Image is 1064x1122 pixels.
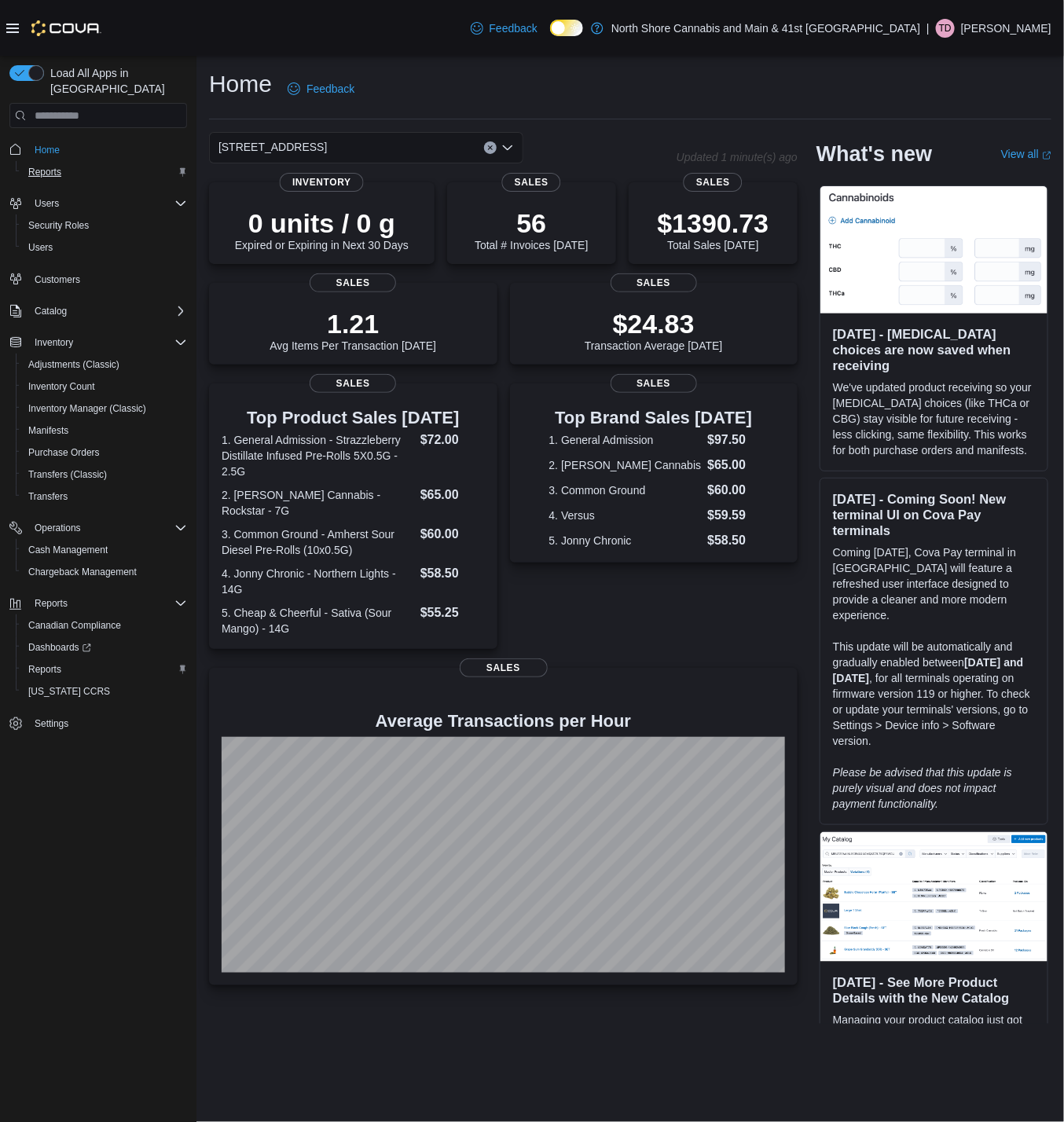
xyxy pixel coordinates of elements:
[22,660,187,679] span: Reports
[16,614,193,636] button: Canadian Compliance
[16,420,193,442] button: Manifests
[270,308,436,352] div: Avg Items Per Transaction [DATE]
[28,141,66,159] a: Home
[44,65,187,97] span: Load All Apps in [GEOGRAPHIC_DATA]
[16,561,193,583] button: Chargeback Management
[28,490,68,503] span: Transfers
[833,766,1012,810] em: Please be advised that this update is purely visual and does not impact payment functionality.
[550,36,551,37] span: Dark Mode
[490,20,538,36] span: Feedback
[501,141,514,154] button: Open list of options
[28,566,137,578] span: Chargeback Management
[677,151,798,163] p: Updated 1 minute(s) ago
[420,431,485,449] dd: $72.00
[35,597,68,610] span: Reports
[28,333,79,352] button: Inventory
[22,163,187,181] span: Reports
[218,137,327,156] span: [STREET_ADDRESS]
[222,432,414,479] dt: 1. General Admission - Strazzleberry Distillate Infused Pre-Rolls 5X0.5G - 2.5G
[28,424,68,437] span: Manifests
[3,332,193,354] button: Inventory
[22,616,127,635] a: Canadian Compliance
[611,273,697,292] span: Sales
[816,141,932,167] h2: What's new
[3,300,193,322] button: Catalog
[936,19,955,38] div: Tiara Davidson
[707,456,758,475] dd: $65.00
[22,216,95,235] a: Security Roles
[22,377,101,396] a: Inventory Count
[31,20,101,36] img: Cova
[22,443,106,462] a: Purchase Orders
[22,399,187,418] span: Inventory Manager (Classic)
[549,432,702,448] dt: 1. General Admission
[16,658,193,680] button: Reports
[833,544,1035,623] p: Coming [DATE], Cova Pay terminal in [GEOGRAPHIC_DATA] will feature a refreshed user interface des...
[22,399,152,418] a: Inventory Manager (Classic)
[22,638,97,657] a: Dashboards
[35,522,81,534] span: Operations
[475,207,588,239] p: 56
[280,173,364,192] span: Inventory
[35,305,67,317] span: Catalog
[222,409,485,427] h3: Top Product Sales [DATE]
[310,374,396,393] span: Sales
[28,446,100,459] span: Purchase Orders
[22,465,187,484] span: Transfers (Classic)
[549,508,702,523] dt: 4. Versus
[28,519,187,537] span: Operations
[16,354,193,376] button: Adjustments (Classic)
[28,519,87,537] button: Operations
[28,641,91,654] span: Dashboards
[549,533,702,548] dt: 5. Jonny Chronic
[28,468,107,481] span: Transfers (Classic)
[658,207,769,251] div: Total Sales [DATE]
[22,355,187,374] span: Adjustments (Classic)
[22,443,187,462] span: Purchase Orders
[35,197,59,210] span: Users
[270,308,436,339] p: 1.21
[35,273,80,286] span: Customers
[310,273,396,292] span: Sales
[684,173,743,192] span: Sales
[22,563,187,581] span: Chargeback Management
[28,302,73,321] button: Catalog
[833,326,1035,373] h3: [DATE] - [MEDICAL_DATA] choices are now saved when receiving
[22,487,187,506] span: Transfers
[22,421,75,440] a: Manifests
[28,194,187,213] span: Users
[22,682,187,701] span: Washington CCRS
[550,20,583,36] input: Dark Mode
[16,464,193,486] button: Transfers (Classic)
[222,566,414,597] dt: 4. Jonny Chronic - Northern Lights - 14G
[28,302,187,321] span: Catalog
[926,19,930,38] p: |
[939,19,952,38] span: TD
[9,131,187,775] nav: Complex example
[22,163,68,181] a: Reports
[460,658,548,677] span: Sales
[549,482,702,498] dt: 3. Common Ground
[420,486,485,504] dd: $65.00
[28,241,53,254] span: Users
[16,236,193,258] button: Users
[16,398,193,420] button: Inventory Manager (Classic)
[22,682,116,701] a: [US_STATE] CCRS
[22,616,187,635] span: Canadian Compliance
[3,268,193,291] button: Customers
[707,531,758,550] dd: $58.50
[549,409,758,427] h3: Top Brand Sales [DATE]
[420,525,485,544] dd: $60.00
[22,238,187,257] span: Users
[222,712,785,731] h4: Average Transactions per Hour
[961,19,1051,38] p: [PERSON_NAME]
[833,491,1035,538] h3: [DATE] - Coming Soon! New terminal UI on Cova Pay terminals
[3,592,193,614] button: Reports
[35,717,68,730] span: Settings
[35,144,60,156] span: Home
[28,402,146,415] span: Inventory Manager (Classic)
[420,603,485,622] dd: $55.25
[235,207,409,239] p: 0 units / 0 g
[22,421,187,440] span: Manifests
[22,465,113,484] a: Transfers (Classic)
